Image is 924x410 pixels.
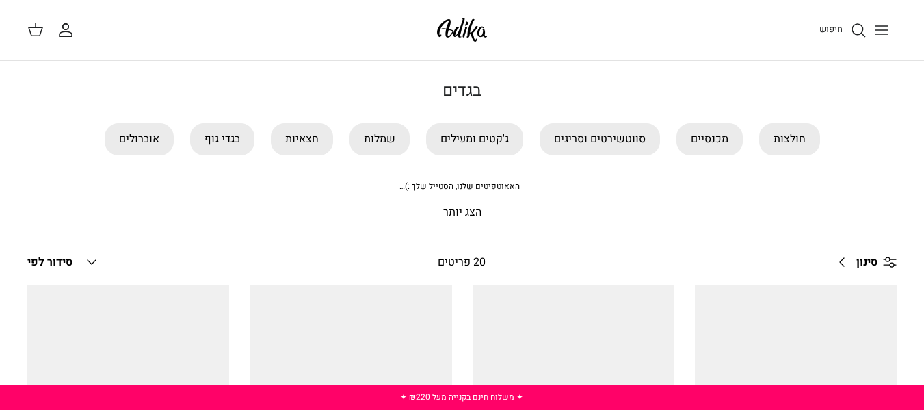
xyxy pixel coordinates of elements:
[676,123,743,155] a: מכנסיים
[190,123,254,155] a: בגדי גוף
[105,123,174,155] a: אוברולים
[57,22,79,38] a: החשבון שלי
[819,23,843,36] span: חיפוש
[349,123,410,155] a: שמלות
[829,246,897,279] a: סינון
[856,254,877,272] span: סינון
[819,22,867,38] a: חיפוש
[400,391,523,403] a: ✦ משלוח חינם בקנייה מעל ₪220 ✦
[540,123,660,155] a: סווטשירטים וסריגים
[356,254,568,272] div: 20 פריטים
[271,123,333,155] a: חצאיות
[27,204,897,222] p: הצג יותר
[867,15,897,45] button: Toggle menu
[759,123,820,155] a: חולצות
[399,180,520,192] span: האאוטפיטים שלנו, הסטייל שלך :)
[27,81,897,101] h1: בגדים
[433,14,491,46] img: Adika IL
[27,247,100,277] button: סידור לפי
[426,123,523,155] a: ג'קטים ומעילים
[27,254,72,270] span: סידור לפי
